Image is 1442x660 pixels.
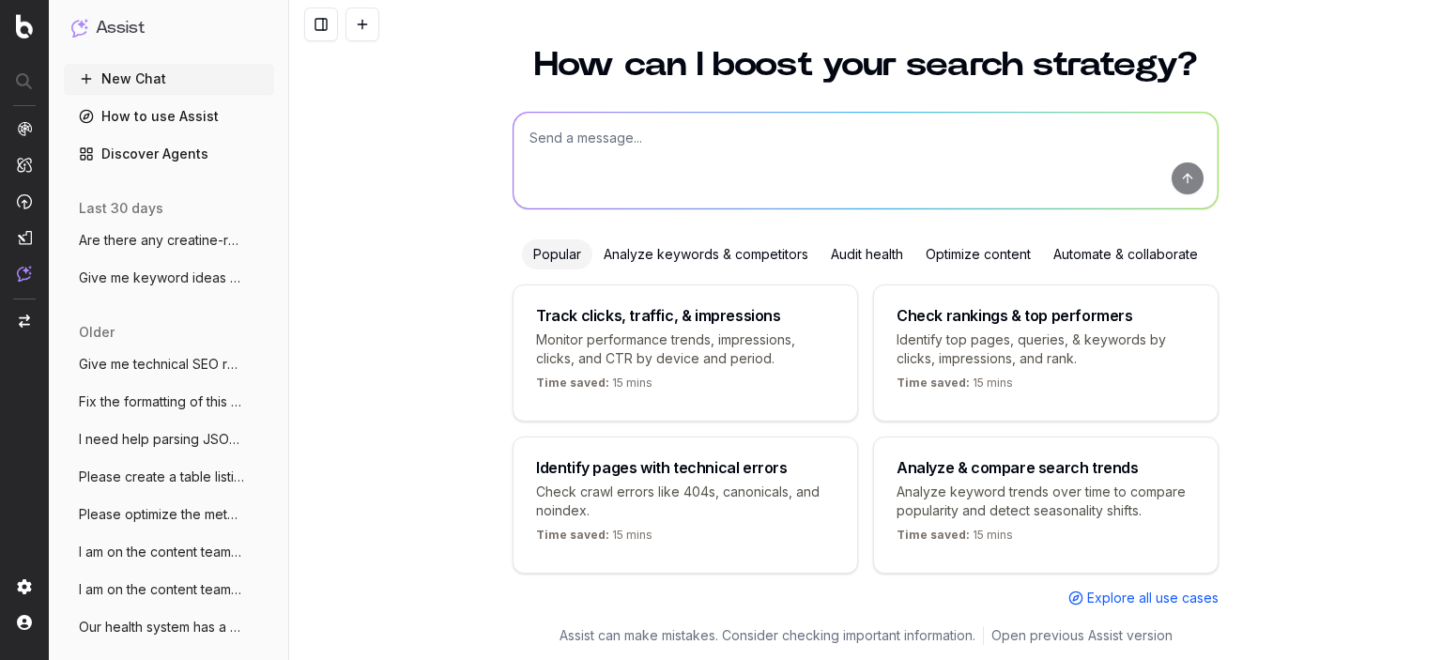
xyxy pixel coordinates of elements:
[897,308,1133,323] div: Check rankings & top performers
[79,269,244,287] span: Give me keyword ideas with Google search
[897,330,1195,368] p: Identify top pages, queries, & keywords by clicks, impressions, and rank.
[79,468,244,486] span: Please create a table listing all tags,
[17,193,32,209] img: Activation
[64,612,274,642] button: Our health system has a spine treatment
[513,48,1219,82] h1: How can I boost your search strategy?
[536,460,788,475] div: Identify pages with technical errors
[536,376,652,398] p: 15 mins
[897,376,970,390] span: Time saved:
[1042,239,1209,269] div: Automate & collaborate
[79,543,244,561] span: I am on the content team for a [US_STATE]
[991,626,1173,645] a: Open previous Assist version
[914,239,1042,269] div: Optimize content
[560,626,975,645] p: Assist can make mistakes. Consider checking important information.
[79,430,244,449] span: I need help parsing JSON into a simple t
[17,157,32,173] img: Intelligence
[522,239,592,269] div: Popular
[79,199,163,218] span: last 30 days
[592,239,820,269] div: Analyze keywords & competitors
[536,483,835,520] p: Check crawl errors like 404s, canonicals, and noindex.
[79,355,244,374] span: Give me technical SEO recommendations fo
[64,575,274,605] button: I am on the content team for a [US_STATE]
[536,528,609,542] span: Time saved:
[64,424,274,454] button: I need help parsing JSON into a simple t
[79,392,244,411] span: Fix the formatting of this e-mail: I wa
[17,579,32,594] img: Setting
[897,376,1013,398] p: 15 mins
[64,537,274,567] button: I am on the content team for a [US_STATE]
[64,139,274,169] a: Discover Agents
[64,101,274,131] a: How to use Assist
[17,121,32,136] img: Analytics
[17,266,32,282] img: Assist
[1068,589,1219,607] a: Explore all use cases
[17,230,32,245] img: Studio
[820,239,914,269] div: Audit health
[19,315,30,328] img: Switch project
[897,460,1139,475] div: Analyze & compare search trends
[897,483,1195,520] p: Analyze keyword trends over time to compare popularity and detect seasonality shifts.
[64,462,274,492] button: Please create a table listing all tags,
[536,308,781,323] div: Track clicks, traffic, & impressions
[71,15,267,41] button: Assist
[64,387,274,417] button: Fix the formatting of this e-mail: I wa
[79,323,115,342] span: older
[17,615,32,630] img: My account
[897,528,1013,550] p: 15 mins
[96,15,145,41] h1: Assist
[536,528,652,550] p: 15 mins
[536,330,835,368] p: Monitor performance trends, impressions, clicks, and CTR by device and period.
[64,349,274,379] button: Give me technical SEO recommendations fo
[79,505,244,524] span: Please optimize the metadata (title tag
[897,528,970,542] span: Time saved:
[64,499,274,530] button: Please optimize the metadata (title tag
[79,618,244,637] span: Our health system has a spine treatment
[16,14,33,38] img: Botify logo
[64,64,274,94] button: New Chat
[1087,589,1219,607] span: Explore all use cases
[79,580,244,599] span: I am on the content team for a [US_STATE]
[64,263,274,293] button: Give me keyword ideas with Google search
[64,225,274,255] button: Are there any creatine-related condition
[536,376,609,390] span: Time saved:
[79,231,244,250] span: Are there any creatine-related condition
[71,19,88,37] img: Assist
